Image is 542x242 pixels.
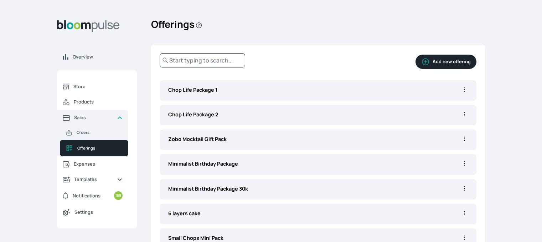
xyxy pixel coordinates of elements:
[74,209,123,216] span: Settings
[114,191,123,200] small: 168
[168,160,461,168] p: Minimalist Birthday Package
[57,79,128,94] a: Store
[168,210,461,217] p: 6 layers cake
[74,161,123,167] span: Expenses
[57,156,128,172] a: Expenses
[151,14,202,35] h2: Offerings
[57,94,128,110] a: Products
[168,135,461,144] a: Zobo Mocktail Gift Pack
[74,114,111,121] span: Sales
[168,185,461,194] a: Minimalist Birthday Package 30k
[57,20,120,32] img: Bloom Logo
[57,187,128,204] a: Notifications168
[57,204,128,220] a: Settings
[168,111,461,119] p: Chop Life Package 2
[74,176,111,183] span: Templates
[60,140,128,156] a: Offerings
[73,192,100,199] span: Notifications
[168,111,461,120] a: Chop Life Package 2
[168,210,461,218] a: 6 layers cake
[168,86,461,95] a: Chop Life Package 1
[60,125,128,140] a: Orders
[57,172,128,187] a: Templates
[77,130,123,136] span: Orders
[168,86,461,94] p: Chop Life Package 1
[415,55,476,69] button: Add new offering
[73,83,123,90] span: Store
[168,234,461,242] p: Small Chops Mini Pack
[57,110,128,125] a: Sales
[57,49,137,65] a: Overview
[77,145,123,151] span: Offerings
[160,53,245,67] input: Start typing to search...
[57,14,137,233] aside: Sidebar
[168,135,461,143] p: Zobo Mocktail Gift Pack
[74,99,123,105] span: Products
[168,185,461,193] p: Minimalist Birthday Package 30k
[168,160,461,169] a: Minimalist Birthday Package
[73,54,131,60] span: Overview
